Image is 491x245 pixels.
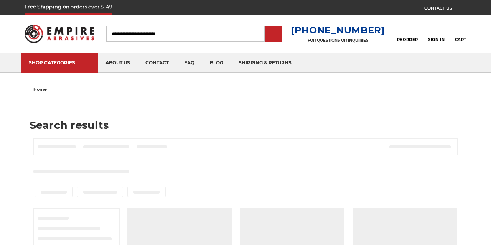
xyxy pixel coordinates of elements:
[291,38,385,43] p: FOR QUESTIONS OR INQUIRIES
[33,87,47,92] span: home
[138,53,176,73] a: contact
[455,25,466,42] a: Cart
[455,37,466,42] span: Cart
[98,53,138,73] a: about us
[30,120,462,130] h1: Search results
[176,53,202,73] a: faq
[428,37,445,42] span: Sign In
[397,25,418,42] a: Reorder
[29,60,90,66] div: SHOP CATEGORIES
[231,53,299,73] a: shipping & returns
[266,26,281,42] input: Submit
[25,20,94,47] img: Empire Abrasives
[202,53,231,73] a: blog
[291,25,385,36] a: [PHONE_NUMBER]
[397,37,418,42] span: Reorder
[424,4,466,15] a: CONTACT US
